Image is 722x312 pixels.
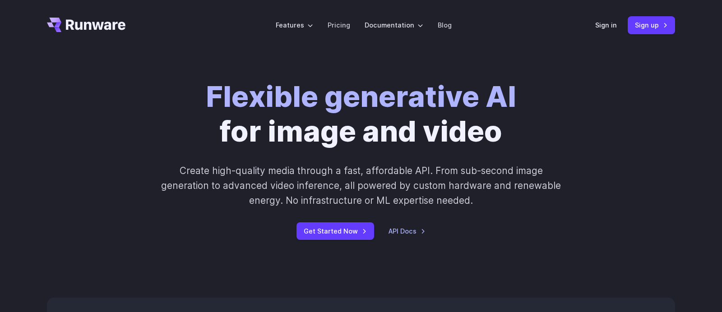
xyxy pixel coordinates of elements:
[160,163,562,208] p: Create high-quality media through a fast, affordable API. From sub-second image generation to adv...
[389,226,426,236] a: API Docs
[438,20,452,30] a: Blog
[296,222,374,240] a: Get Started Now
[206,79,516,149] h1: for image and video
[206,79,516,114] strong: Flexible generative AI
[328,20,350,30] a: Pricing
[276,20,313,30] label: Features
[628,16,675,34] a: Sign up
[47,18,125,32] a: Go to /
[595,20,617,30] a: Sign in
[365,20,423,30] label: Documentation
